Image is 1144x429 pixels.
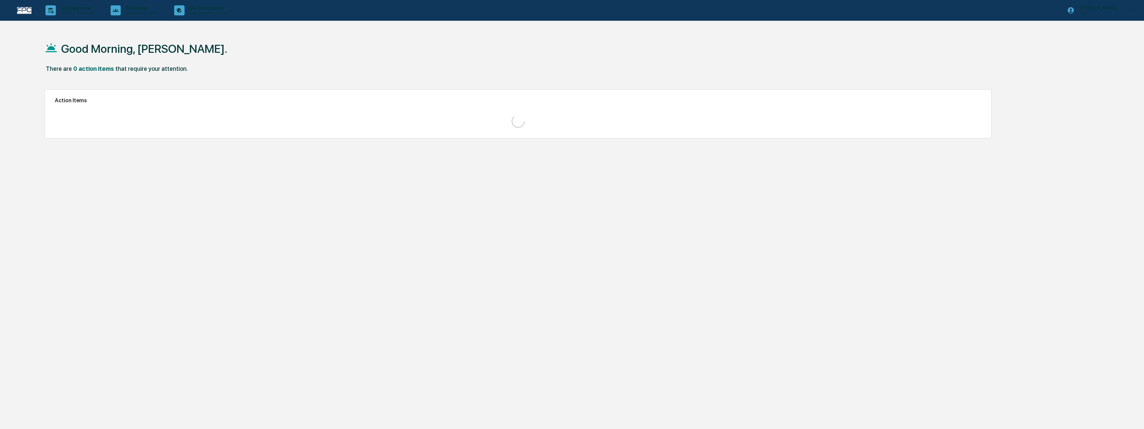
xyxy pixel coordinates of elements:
p: My Compliance [185,5,232,11]
p: Get Approval [56,5,97,11]
img: logo [16,6,32,14]
p: Data, Deadlines & Settings [185,11,232,15]
p: Policies & Documents [121,11,161,15]
div: 0 action items [73,65,114,72]
h1: Good Morning, [PERSON_NAME]. [61,42,227,55]
div: that require your attention. [115,65,188,72]
p: Users [1074,11,1120,15]
p: Company [121,5,161,11]
div: There are [46,65,72,72]
p: [PERSON_NAME] [1074,5,1120,11]
h2: Action Items [55,97,982,104]
p: Content & Transactions [56,11,97,15]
